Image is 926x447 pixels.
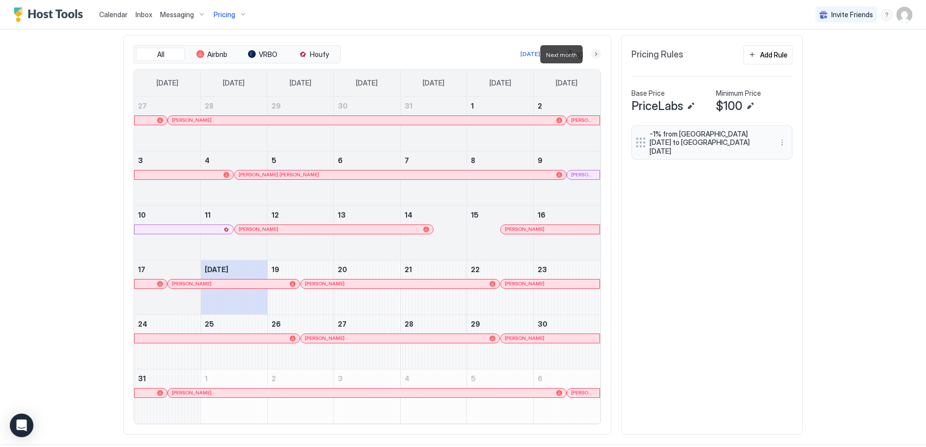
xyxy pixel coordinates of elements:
[538,156,543,165] span: 9
[538,102,542,110] span: 2
[334,151,400,169] a: August 6, 2025
[305,280,495,287] div: [PERSON_NAME]
[533,314,600,369] td: August 30, 2025
[505,280,596,287] div: [PERSON_NAME]
[334,260,400,279] a: August 20, 2025
[280,70,321,96] a: Tuesday
[267,314,334,369] td: August 26, 2025
[201,369,268,423] td: September 1, 2025
[538,374,543,383] span: 6
[490,79,511,87] span: [DATE]
[267,369,334,423] td: September 2, 2025
[10,414,33,437] div: Open Intercom Messenger
[201,260,267,279] a: August 18, 2025
[471,102,474,110] span: 1
[223,79,245,87] span: [DATE]
[305,335,495,341] div: [PERSON_NAME]
[897,7,912,23] div: User profile
[534,315,600,333] a: August 30, 2025
[423,79,444,87] span: [DATE]
[467,151,533,169] a: August 8, 2025
[716,89,761,98] span: Minimum Price
[591,49,601,59] button: Next month
[401,97,467,115] a: July 31, 2025
[471,156,475,165] span: 8
[467,206,533,224] a: August 15, 2025
[571,117,596,123] span: [PERSON_NAME]
[334,97,400,115] a: July 30, 2025
[471,211,479,219] span: 15
[505,335,545,341] span: [PERSON_NAME]
[338,102,348,110] span: 30
[776,137,788,148] button: More options
[205,320,214,328] span: 25
[14,7,87,22] div: Host Tools Logo
[172,117,212,123] span: [PERSON_NAME]
[631,99,683,113] span: PriceLabs
[534,151,600,169] a: August 9, 2025
[480,70,521,96] a: Friday
[471,374,476,383] span: 5
[467,314,534,369] td: August 29, 2025
[471,265,480,274] span: 22
[201,97,267,115] a: July 28, 2025
[400,369,467,423] td: September 4, 2025
[268,151,334,169] a: August 5, 2025
[467,260,533,279] a: August 22, 2025
[401,151,467,169] a: August 7, 2025
[334,369,400,388] a: September 3, 2025
[467,97,534,151] td: August 1, 2025
[310,50,329,59] span: Houfy
[881,9,893,21] div: menu
[334,151,401,205] td: August 6, 2025
[134,369,200,388] a: August 31, 2025
[239,171,562,178] div: [PERSON_NAME] [PERSON_NAME]
[346,70,387,96] a: Wednesday
[831,10,873,19] span: Invite Friends
[776,137,788,148] div: menu
[138,211,146,219] span: 10
[272,156,276,165] span: 5
[401,369,467,388] a: September 4, 2025
[201,314,268,369] td: August 25, 2025
[538,211,545,219] span: 16
[138,102,147,110] span: 27
[201,369,267,388] a: September 1, 2025
[334,205,401,260] td: August 13, 2025
[134,45,341,64] div: tab-group
[134,206,200,224] a: August 10, 2025
[157,79,178,87] span: [DATE]
[272,374,276,383] span: 2
[334,315,400,333] a: August 27, 2025
[205,156,210,165] span: 4
[338,265,347,274] span: 20
[334,260,401,314] td: August 20, 2025
[334,314,401,369] td: August 27, 2025
[268,369,334,388] a: September 2, 2025
[631,49,683,60] span: Pricing Rules
[239,226,278,232] span: [PERSON_NAME]
[556,79,577,87] span: [DATE]
[172,280,296,287] div: [PERSON_NAME]
[334,206,400,224] a: August 13, 2025
[760,50,788,60] div: Add Rule
[134,97,200,115] a: July 27, 2025
[99,9,128,20] a: Calendar
[546,70,587,96] a: Saturday
[505,280,545,287] span: [PERSON_NAME]
[201,205,268,260] td: August 11, 2025
[534,206,600,224] a: August 16, 2025
[467,369,534,423] td: September 5, 2025
[534,97,600,115] a: August 2, 2025
[338,211,346,219] span: 13
[405,156,409,165] span: 7
[519,48,542,60] button: [DATE]
[716,99,742,113] span: $100
[400,97,467,151] td: July 31, 2025
[534,369,600,388] a: September 6, 2025
[272,265,279,274] span: 19
[505,226,596,232] div: [PERSON_NAME]
[571,390,596,396] div: [PERSON_NAME]
[400,314,467,369] td: August 28, 2025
